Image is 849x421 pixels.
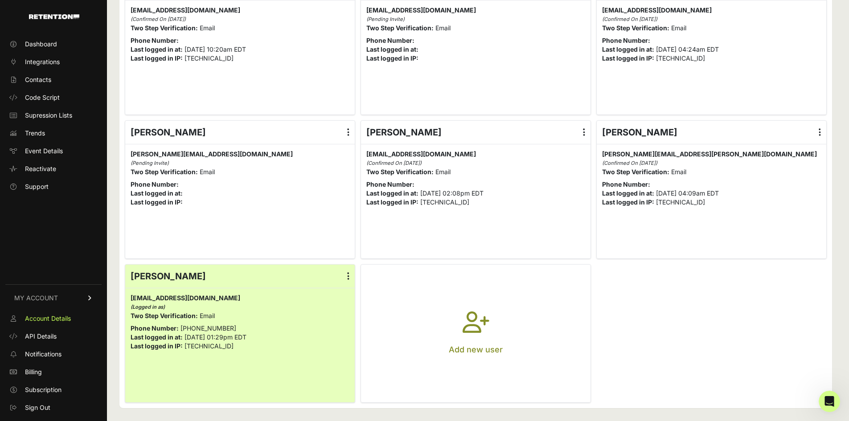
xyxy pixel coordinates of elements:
[819,391,840,412] iframe: Intercom live chat
[131,168,198,176] strong: Two Step Verification:
[25,350,62,359] span: Notifications
[131,333,183,341] strong: Last logged in at:
[366,16,405,22] i: (Pending Invite)
[5,144,102,158] a: Event Details
[131,24,198,32] strong: Two Step Verification:
[25,75,51,84] span: Contacts
[602,160,657,166] i: (Confirmed On [DATE])
[656,54,705,62] span: [TECHNICAL_ID]
[25,93,60,102] span: Code Script
[5,37,102,51] a: Dashboard
[366,24,434,32] strong: Two Step Verification:
[25,111,72,120] span: Supression Lists
[14,294,58,302] span: MY ACCOUNT
[25,129,45,138] span: Trends
[131,324,179,332] strong: Phone Number:
[131,160,169,166] i: (Pending Invite)
[602,168,669,176] strong: Two Step Verification:
[5,383,102,397] a: Subscription
[25,403,50,412] span: Sign Out
[366,37,414,44] strong: Phone Number:
[5,126,102,140] a: Trends
[602,16,657,22] i: (Confirmed On [DATE])
[25,332,57,341] span: API Details
[131,16,186,22] i: (Confirmed On [DATE])
[5,90,102,105] a: Code Script
[366,150,476,158] span: [EMAIL_ADDRESS][DOMAIN_NAME]
[5,365,102,379] a: Billing
[366,189,418,197] strong: Last logged in at:
[125,121,355,144] div: [PERSON_NAME]
[131,304,165,310] i: (Logged in as)
[25,164,56,173] span: Reactivate
[366,180,414,188] strong: Phone Number:
[131,54,183,62] strong: Last logged in IP:
[5,108,102,123] a: Supression Lists
[25,147,63,155] span: Event Details
[185,333,246,341] span: [DATE] 01:29pm EDT
[131,180,179,188] strong: Phone Number:
[5,284,102,311] a: MY ACCOUNT
[366,54,418,62] strong: Last logged in IP:
[5,73,102,87] a: Contacts
[597,121,826,144] div: [PERSON_NAME]
[185,342,234,350] span: [TECHNICAL_ID]
[5,55,102,69] a: Integrations
[602,180,650,188] strong: Phone Number:
[5,162,102,176] a: Reactivate
[131,312,198,319] strong: Two Step Verification:
[185,54,234,62] span: [TECHNICAL_ID]
[656,189,719,197] span: [DATE] 04:09am EDT
[25,368,42,376] span: Billing
[131,37,179,44] strong: Phone Number:
[131,45,183,53] strong: Last logged in at:
[361,265,591,402] button: Add new user
[25,314,71,323] span: Account Details
[131,342,183,350] strong: Last logged in IP:
[200,312,215,319] span: Email
[602,198,654,206] strong: Last logged in IP:
[366,6,476,14] span: [EMAIL_ADDRESS][DOMAIN_NAME]
[671,168,686,176] span: Email
[25,40,57,49] span: Dashboard
[25,57,60,66] span: Integrations
[602,150,817,158] span: [PERSON_NAME][EMAIL_ADDRESS][PERSON_NAME][DOMAIN_NAME]
[5,401,102,415] a: Sign Out
[131,150,293,158] span: [PERSON_NAME][EMAIL_ADDRESS][DOMAIN_NAME]
[180,324,236,332] span: [PHONE_NUMBER]
[200,168,215,176] span: Email
[435,24,451,32] span: Email
[602,189,654,197] strong: Last logged in at:
[366,45,418,53] strong: Last logged in at:
[449,343,503,356] p: Add new user
[131,189,183,197] strong: Last logged in at:
[200,24,215,32] span: Email
[435,168,451,176] span: Email
[366,198,418,206] strong: Last logged in IP:
[25,385,62,394] span: Subscription
[25,182,49,191] span: Support
[366,160,422,166] i: (Confirmed On [DATE])
[671,24,686,32] span: Email
[5,329,102,343] a: API Details
[602,45,654,53] strong: Last logged in at:
[29,14,79,19] img: Retention.com
[656,45,719,53] span: [DATE] 04:24am EDT
[366,168,434,176] strong: Two Step Verification:
[131,198,183,206] strong: Last logged in IP:
[131,6,240,14] span: [EMAIL_ADDRESS][DOMAIN_NAME]
[131,294,240,302] span: [EMAIL_ADDRESS][DOMAIN_NAME]
[125,265,355,288] div: [PERSON_NAME]
[5,311,102,326] a: Account Details
[420,198,469,206] span: [TECHNICAL_ID]
[602,6,712,14] span: [EMAIL_ADDRESS][DOMAIN_NAME]
[656,198,705,206] span: [TECHNICAL_ID]
[420,189,484,197] span: [DATE] 02:08pm EDT
[185,45,246,53] span: [DATE] 10:20am EDT
[602,24,669,32] strong: Two Step Verification:
[361,121,591,144] div: [PERSON_NAME]
[5,180,102,194] a: Support
[5,347,102,361] a: Notifications
[602,54,654,62] strong: Last logged in IP:
[602,37,650,44] strong: Phone Number:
